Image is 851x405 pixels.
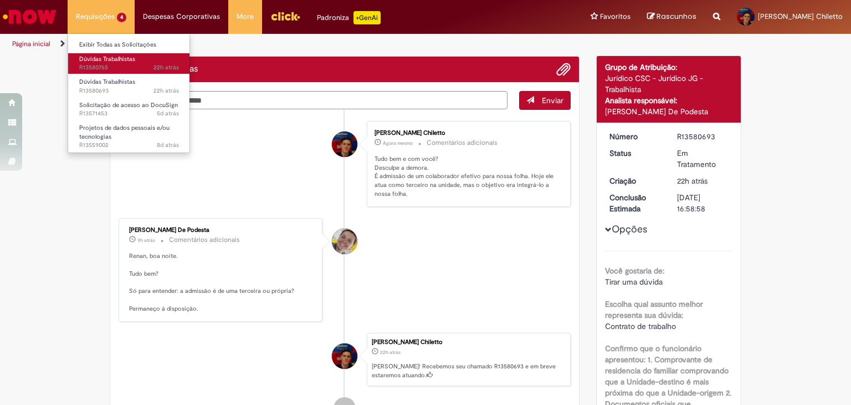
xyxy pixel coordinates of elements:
[79,109,179,118] span: R13571453
[601,148,669,159] dt: Status
[270,8,300,24] img: click_logo_yellow_360x200.png
[79,55,135,63] span: Dúvidas Trabalhistas
[677,176,708,186] time: 30/09/2025 10:58:52
[605,277,663,287] span: Tirar uma dúvida
[68,53,190,74] a: Aberto R13580765 : Dúvidas Trabalhistas
[657,11,696,22] span: Rascunhos
[68,76,190,97] a: Aberto R13580693 : Dúvidas Trabalhistas
[68,122,190,146] a: Aberto R13559002 : Projetos de dados pessoais e/ou tecnologias
[1,6,58,28] img: ServiceNow
[137,237,155,244] span: 9h atrás
[372,339,565,346] div: [PERSON_NAME] Chiletto
[76,11,115,22] span: Requisições
[353,11,381,24] p: +GenAi
[605,299,703,320] b: Escolha qual assunto melhor representa sua dúvida:
[605,266,664,276] b: Você gostaria de:
[153,87,179,95] time: 30/09/2025 10:58:53
[647,12,696,22] a: Rascunhos
[157,109,179,118] span: 5d atrás
[153,87,179,95] span: 22h atrás
[380,349,401,356] time: 30/09/2025 10:58:52
[119,333,571,386] li: Renan Benevides Chiletto
[119,91,507,110] textarea: Digite sua mensagem aqui...
[169,235,240,245] small: Comentários adicionais
[677,192,729,214] div: [DATE] 16:58:58
[153,63,179,72] span: 22h atrás
[79,63,179,72] span: R13580765
[157,141,179,149] time: 23/09/2025 13:21:12
[372,362,565,379] p: [PERSON_NAME]! Recebemos seu chamado R13580693 e em breve estaremos atuando.
[677,131,729,142] div: R13580693
[375,130,559,136] div: [PERSON_NAME] Chiletto
[332,229,357,254] div: Raissa Alves De Podesta
[137,237,155,244] time: 30/09/2025 23:37:45
[79,78,135,86] span: Dúvidas Trabalhistas
[758,12,843,21] span: [PERSON_NAME] Chiletto
[427,138,498,148] small: Comentários adicionais
[157,109,179,118] time: 26/09/2025 16:08:52
[79,87,179,95] span: R13580693
[600,11,630,22] span: Favoritos
[601,175,669,186] dt: Criação
[383,140,413,146] time: 01/10/2025 08:41:51
[143,11,220,22] span: Despesas Corporativas
[677,148,729,170] div: Em Tratamento
[68,39,190,51] a: Exibir Todas as Solicitações
[8,34,559,54] ul: Trilhas de página
[68,33,190,153] ul: Requisições
[68,99,190,120] a: Aberto R13571453 : Solicitação de acesso ao DocuSign
[375,155,559,199] p: Tudo bem e com você? Desculpe a demora. É admissão de um colaborador efetivo para nossa folha. Ho...
[12,39,50,48] a: Página inicial
[129,227,314,234] div: [PERSON_NAME] De Podesta
[79,124,170,141] span: Projetos de dados pessoais e/ou tecnologias
[332,343,357,369] div: Renan Benevides Chiletto
[332,131,357,157] div: Renan Benevides Chiletto
[380,349,401,356] span: 22h atrás
[556,62,571,77] button: Adicionar anexos
[605,95,733,106] div: Analista responsável:
[117,13,126,22] span: 4
[79,101,178,109] span: Solicitação de acesso ao DocuSign
[605,73,733,95] div: Jurídico CSC - Jurídico JG - Trabalhista
[129,252,314,313] p: Renan, boa noite. Tudo bem? Só para entender: a admissão é de uma terceira ou própria? Permaneço ...
[677,175,729,186] div: 30/09/2025 10:58:52
[519,91,571,110] button: Enviar
[383,140,413,146] span: Agora mesmo
[317,11,381,24] div: Padroniza
[601,192,669,214] dt: Conclusão Estimada
[605,62,733,73] div: Grupo de Atribuição:
[601,131,669,142] dt: Número
[237,11,254,22] span: More
[605,106,733,117] div: [PERSON_NAME] De Podesta
[542,95,563,105] span: Enviar
[157,141,179,149] span: 8d atrás
[677,176,708,186] span: 22h atrás
[79,141,179,150] span: R13559002
[153,63,179,72] time: 30/09/2025 11:09:18
[605,321,676,331] span: Contrato de trabalho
